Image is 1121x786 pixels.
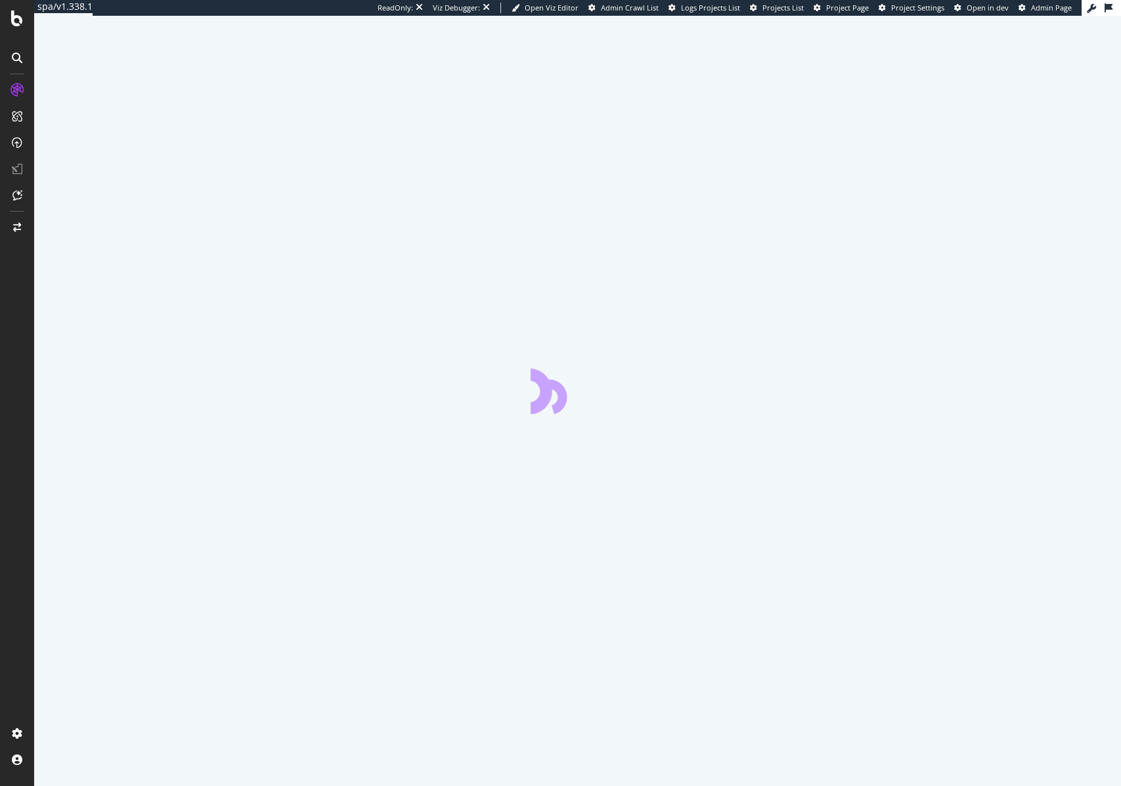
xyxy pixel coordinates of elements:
[669,3,740,13] a: Logs Projects List
[433,3,480,13] div: Viz Debugger:
[879,3,944,13] a: Project Settings
[531,367,625,414] div: animation
[1031,3,1072,12] span: Admin Page
[525,3,579,12] span: Open Viz Editor
[814,3,869,13] a: Project Page
[1019,3,1072,13] a: Admin Page
[762,3,804,12] span: Projects List
[954,3,1009,13] a: Open in dev
[891,3,944,12] span: Project Settings
[826,3,869,12] span: Project Page
[512,3,579,13] a: Open Viz Editor
[601,3,659,12] span: Admin Crawl List
[681,3,740,12] span: Logs Projects List
[588,3,659,13] a: Admin Crawl List
[378,3,413,13] div: ReadOnly:
[750,3,804,13] a: Projects List
[967,3,1009,12] span: Open in dev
